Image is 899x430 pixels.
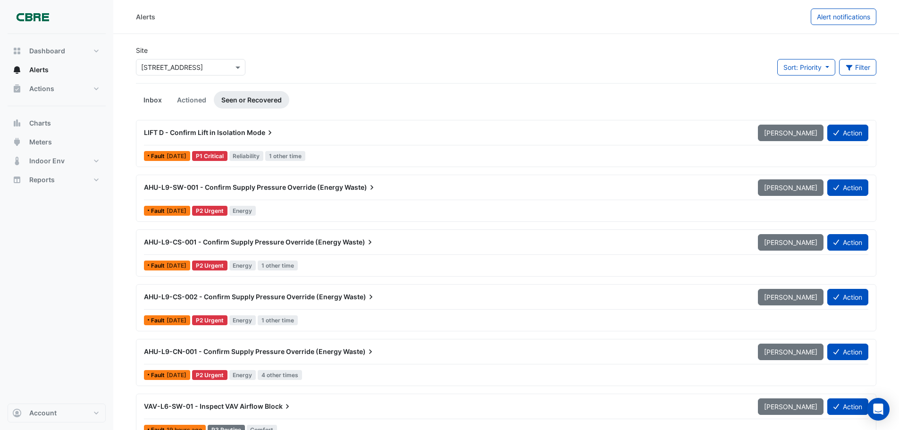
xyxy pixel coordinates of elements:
div: P2 Urgent [192,206,227,216]
a: Inbox [136,91,169,109]
button: [PERSON_NAME] [758,125,823,141]
button: [PERSON_NAME] [758,289,823,305]
span: Actions [29,84,54,93]
app-icon: Alerts [12,65,22,75]
span: AHU-L9-CS-002 - Confirm Supply Pressure Override (Energy [144,293,342,301]
span: 1 other time [258,261,298,270]
div: P2 Urgent [192,315,227,325]
span: Reliability [229,151,264,161]
span: Alert notifications [817,13,870,21]
button: Filter [839,59,877,76]
span: Charts [29,118,51,128]
app-icon: Charts [12,118,22,128]
a: Seen or Recovered [214,91,289,109]
button: Action [827,125,868,141]
app-icon: Actions [12,84,22,93]
button: Indoor Env [8,152,106,170]
span: Mon 15-Sep-2025 16:51 AEST [167,262,186,269]
span: AHU-L9-SW-001 - Confirm Supply Pressure Override (Energy [144,183,343,191]
button: Sort: Priority [777,59,835,76]
span: Fault [151,263,167,269]
span: Account [29,408,57,418]
a: Actioned [169,91,214,109]
span: Waste) [343,347,375,356]
span: AHU-L9-CS-001 - Confirm Supply Pressure Override (Energy [144,238,341,246]
span: Energy [229,261,256,270]
button: Account [8,404,106,422]
span: Tue 16-Sep-2025 07:07 AEST [167,207,186,214]
span: Dashboard [29,46,65,56]
span: Energy [229,370,256,380]
span: [PERSON_NAME] [764,238,817,246]
div: P1 Critical [192,151,227,161]
button: [PERSON_NAME] [758,344,823,360]
button: Action [827,398,868,415]
label: Site [136,45,148,55]
span: Fault [151,372,167,378]
div: Alerts [136,12,155,22]
span: [PERSON_NAME] [764,293,817,301]
button: Dashboard [8,42,106,60]
button: Action [827,344,868,360]
span: Energy [229,315,256,325]
span: Mode [247,128,275,137]
span: [PERSON_NAME] [764,348,817,356]
span: Waste) [343,237,375,247]
button: Reports [8,170,106,189]
span: Reports [29,175,55,185]
button: Alerts [8,60,106,79]
span: 1 other time [265,151,305,161]
span: Meters [29,137,52,147]
span: LIFT D - Confirm Lift in Isolation [144,128,245,136]
span: Waste) [344,183,377,192]
button: Meters [8,133,106,152]
span: 1 other time [258,315,298,325]
span: Mon 15-Sep-2025 16:49 AEST [167,317,186,324]
span: Alerts [29,65,49,75]
app-icon: Indoor Env [12,156,22,166]
button: Action [827,179,868,196]
span: 4 other times [258,370,302,380]
span: Fault [151,153,167,159]
button: Charts [8,114,106,133]
button: [PERSON_NAME] [758,398,823,415]
span: [PERSON_NAME] [764,129,817,137]
button: Actions [8,79,106,98]
app-icon: Meters [12,137,22,147]
span: Fault [151,208,167,214]
span: AHU-L9-CN-001 - Confirm Supply Pressure Override (Energy [144,347,342,355]
button: [PERSON_NAME] [758,179,823,196]
button: Alert notifications [811,8,876,25]
span: [PERSON_NAME] [764,184,817,192]
span: [PERSON_NAME] [764,403,817,411]
button: Action [827,289,868,305]
span: Block [265,402,292,411]
img: Company Logo [11,8,54,26]
span: Fault [151,318,167,323]
app-icon: Dashboard [12,46,22,56]
span: VAV-L6-SW-01 - Inspect VAV Airflow [144,402,263,410]
span: Tue 10-Jun-2025 07:13 AEST [167,371,186,379]
span: Sort: Priority [783,63,822,71]
span: Energy [229,206,256,216]
button: [PERSON_NAME] [758,234,823,251]
app-icon: Reports [12,175,22,185]
button: Action [827,234,868,251]
div: P2 Urgent [192,370,227,380]
div: Open Intercom Messenger [867,398,890,421]
span: Mon 29-Sep-2025 05:00 AEST [167,152,186,160]
span: Indoor Env [29,156,65,166]
span: Waste) [344,292,376,302]
div: P2 Urgent [192,261,227,270]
